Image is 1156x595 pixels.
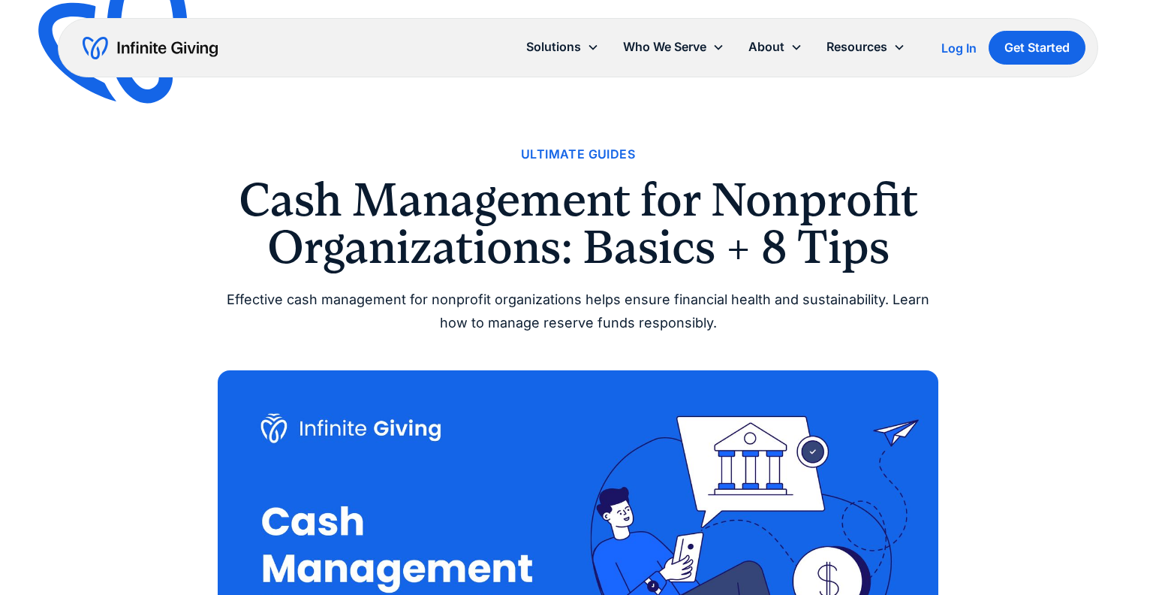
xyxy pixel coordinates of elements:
[814,31,917,63] div: Resources
[611,31,736,63] div: Who We Serve
[748,37,784,57] div: About
[736,31,814,63] div: About
[218,288,938,334] div: Effective cash management for nonprofit organizations helps ensure financial health and sustainab...
[623,37,706,57] div: Who We Serve
[218,177,938,270] h1: Cash Management for Nonprofit Organizations: Basics + 8 Tips
[83,36,218,60] a: home
[941,39,977,57] a: Log In
[826,37,887,57] div: Resources
[941,42,977,54] div: Log In
[526,37,581,57] div: Solutions
[514,31,611,63] div: Solutions
[989,31,1085,65] a: Get Started
[521,144,635,165] a: Ultimate Guides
